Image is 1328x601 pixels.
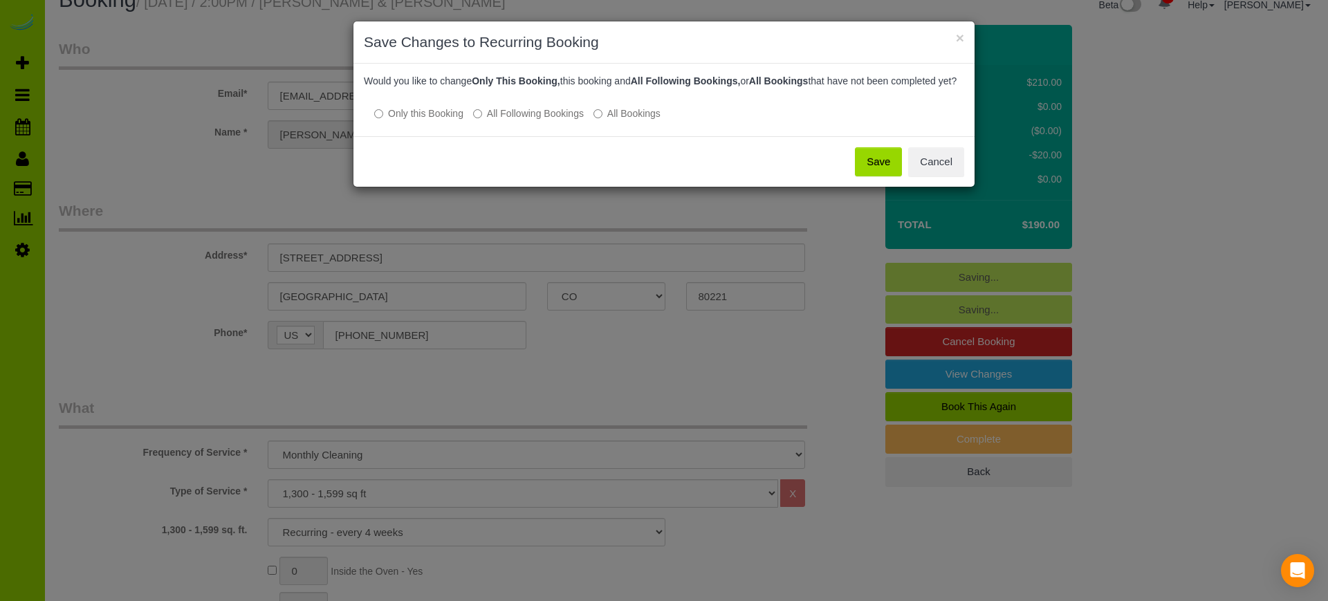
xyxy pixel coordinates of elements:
h3: Save Changes to Recurring Booking [364,32,964,53]
label: This and all the bookings after it will be changed. [473,107,584,120]
label: All other bookings in the series will remain the same. [374,107,463,120]
b: Only This Booking, [472,75,560,86]
input: Only this Booking [374,109,383,118]
div: Open Intercom Messenger [1281,554,1314,587]
label: All bookings that have not been completed yet will be changed. [593,107,661,120]
button: Save [855,147,902,176]
b: All Following Bookings, [631,75,741,86]
input: All Bookings [593,109,602,118]
button: × [956,30,964,45]
b: All Bookings [749,75,809,86]
p: Would you like to change this booking and or that have not been completed yet? [364,74,964,88]
input: All Following Bookings [473,109,482,118]
button: Cancel [908,147,964,176]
